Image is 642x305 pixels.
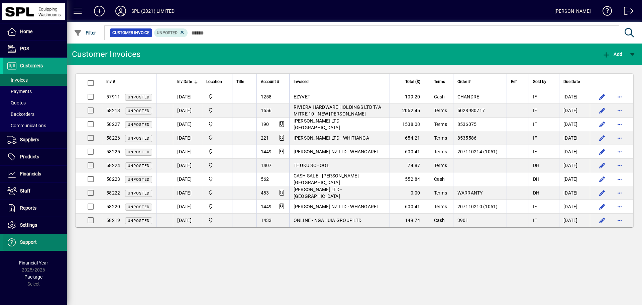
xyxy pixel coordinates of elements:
[128,191,149,196] span: Unposted
[294,173,359,185] span: CASH SALE - [PERSON_NAME][GEOGRAPHIC_DATA]
[261,176,269,182] span: 562
[559,200,590,214] td: [DATE]
[597,146,608,157] button: Edit
[559,104,590,118] td: [DATE]
[261,149,272,154] span: 1449
[598,1,612,23] a: Knowledge Base
[457,190,483,196] span: WARRANTY
[128,177,149,182] span: Unposted
[206,148,228,155] span: SPL (2021) Limited
[601,48,624,60] button: Add
[3,86,67,97] a: Payments
[128,95,149,99] span: Unposted
[106,204,120,209] span: 58220
[434,78,445,85] span: Terms
[261,190,269,196] span: 483
[236,78,252,85] div: Title
[3,166,67,182] a: Financials
[173,159,202,172] td: [DATE]
[20,171,41,176] span: Financials
[154,28,188,37] mat-chip: Customer Invoice Status: Unposted
[434,176,445,182] span: Cash
[597,201,608,212] button: Edit
[206,107,228,114] span: SPL (2021) Limited
[533,149,537,154] span: IF
[614,160,625,171] button: More options
[559,172,590,186] td: [DATE]
[20,46,29,51] span: POS
[597,215,608,226] button: Edit
[559,214,590,227] td: [DATE]
[3,200,67,217] a: Reports
[173,200,202,214] td: [DATE]
[390,159,430,172] td: 74.87
[206,203,228,210] span: SPL (2021) Limited
[511,78,525,85] div: Ref
[614,187,625,198] button: More options
[128,164,149,168] span: Unposted
[173,172,202,186] td: [DATE]
[434,94,445,99] span: Cash
[294,94,311,99] span: EZYVET
[614,91,625,102] button: More options
[533,108,537,113] span: IF
[72,49,140,60] div: Customer Invoices
[20,29,32,34] span: Home
[3,41,67,57] a: POS
[20,63,43,68] span: Customers
[106,108,120,113] span: 58213
[457,78,503,85] div: Order #
[563,78,580,85] span: Due Date
[390,145,430,159] td: 600.41
[559,118,590,131] td: [DATE]
[74,30,96,35] span: Filter
[206,121,228,128] span: SPL (2021) Limited
[434,218,445,223] span: Cash
[261,108,272,113] span: 1556
[294,187,342,199] span: [PERSON_NAME] LTD - [GEOGRAPHIC_DATA]
[294,78,386,85] div: Invoiced
[511,78,517,85] span: Ref
[89,5,110,17] button: Add
[533,190,540,196] span: DH
[3,217,67,234] a: Settings
[112,29,149,36] span: Customer Invoice
[128,205,149,209] span: Unposted
[533,78,546,85] span: Sold by
[559,145,590,159] td: [DATE]
[457,108,485,113] span: 5028980717
[7,111,34,117] span: Backorders
[131,6,175,16] div: SPL (2021) LIMITED
[3,132,67,148] a: Suppliers
[614,119,625,130] button: More options
[434,163,447,168] span: Terms
[597,91,608,102] button: Edit
[597,105,608,116] button: Edit
[128,109,149,113] span: Unposted
[3,74,67,86] a: Invoices
[533,135,537,141] span: IF
[614,133,625,143] button: More options
[24,274,42,280] span: Package
[128,219,149,223] span: Unposted
[390,118,430,131] td: 1538.08
[20,222,37,228] span: Settings
[20,188,30,194] span: Staff
[7,89,32,94] span: Payments
[7,100,26,105] span: Quotes
[173,131,202,145] td: [DATE]
[390,131,430,145] td: 654.21
[597,160,608,171] button: Edit
[559,90,590,104] td: [DATE]
[457,94,479,99] span: CHANDRE
[434,108,447,113] span: Terms
[434,122,447,127] span: Terms
[173,214,202,227] td: [DATE]
[206,189,228,197] span: SPL (2021) Limited
[106,78,115,85] span: Inv #
[457,135,477,141] span: 8535586
[390,172,430,186] td: 552.84
[20,154,39,159] span: Products
[533,122,537,127] span: IF
[3,23,67,40] a: Home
